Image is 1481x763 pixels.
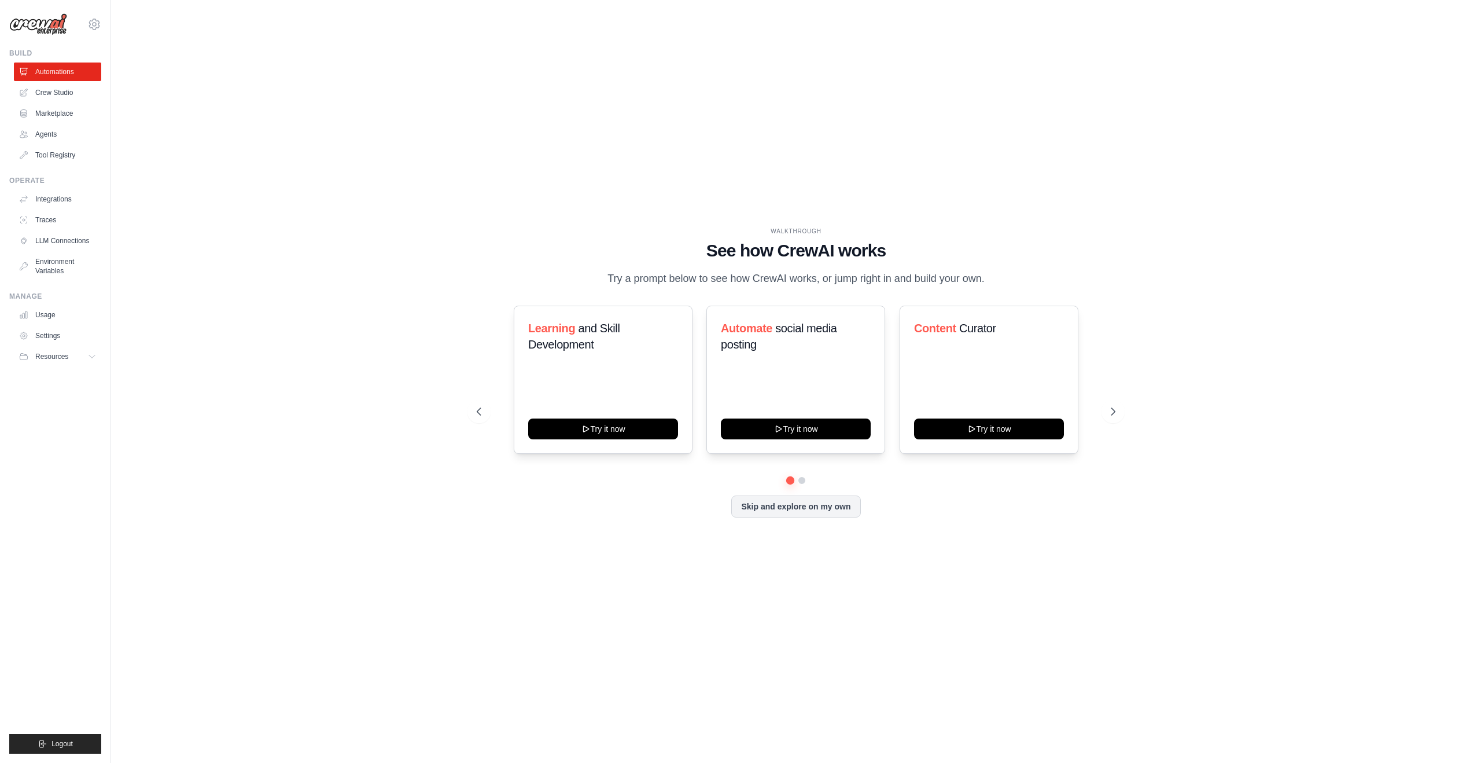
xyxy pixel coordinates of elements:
button: Resources [14,347,101,366]
a: Marketplace [14,104,101,123]
button: Logout [9,734,101,754]
span: Curator [959,322,996,335]
button: Try it now [721,419,871,439]
button: Try it now [914,419,1064,439]
span: Automate [721,322,772,335]
h1: See how CrewAI works [477,240,1115,261]
div: Manage [9,292,101,301]
a: Settings [14,327,101,345]
a: Environment Variables [14,252,101,280]
a: Tool Registry [14,146,101,164]
a: Integrations [14,190,101,208]
span: Logout [51,739,73,749]
a: Crew Studio [14,83,101,102]
button: Try it now [528,419,678,439]
div: Build [9,49,101,58]
span: Content [914,322,956,335]
span: social media posting [721,322,837,351]
div: WALKTHROUGH [477,227,1115,236]
img: Logo [9,13,67,35]
a: LLM Connections [14,232,101,250]
span: Learning [528,322,575,335]
span: Resources [35,352,68,361]
a: Automations [14,63,101,81]
a: Agents [14,125,101,144]
a: Usage [14,306,101,324]
button: Skip and explore on my own [731,496,860,518]
a: Traces [14,211,101,229]
p: Try a prompt below to see how CrewAI works, or jump right in and build your own. [602,270,990,287]
div: Operate [9,176,101,185]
